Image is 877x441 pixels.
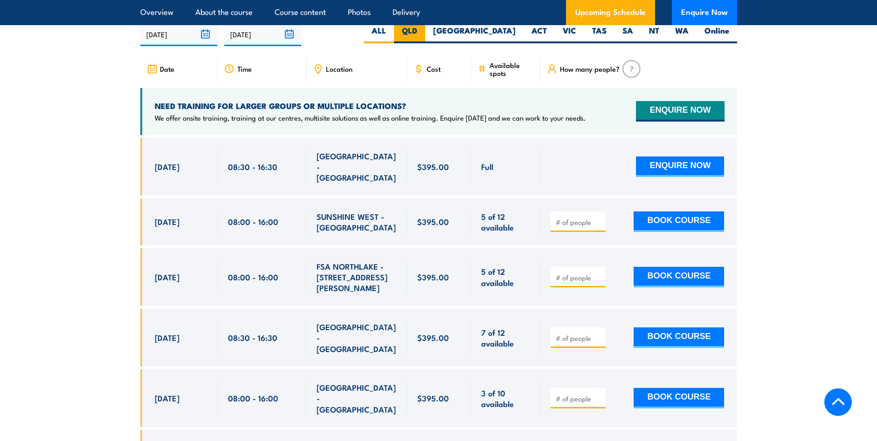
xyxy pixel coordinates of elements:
[364,25,394,43] label: ALL
[317,261,397,293] span: FSA NORTHLAKE - [STREET_ADDRESS][PERSON_NAME]
[556,217,602,227] input: # of people
[317,321,397,354] span: [GEOGRAPHIC_DATA] - [GEOGRAPHIC_DATA]
[317,150,397,183] span: [GEOGRAPHIC_DATA] - [GEOGRAPHIC_DATA]
[634,388,724,408] button: BOOK COURSE
[155,113,586,122] p: We offer onsite training, training at our centres, multisite solutions as well as online training...
[427,65,441,73] span: Cost
[697,25,737,43] label: Online
[155,271,180,282] span: [DATE]
[417,271,449,282] span: $395.00
[155,216,180,227] span: [DATE]
[394,25,425,43] label: QLD
[490,61,534,77] span: Available spots
[634,327,724,348] button: BOOK COURSE
[326,65,352,73] span: Location
[636,101,724,122] button: ENQUIRE NOW
[417,332,449,343] span: $395.00
[641,25,667,43] label: NT
[481,266,530,288] span: 5 of 12 available
[224,22,301,46] input: To date
[417,216,449,227] span: $395.00
[615,25,641,43] label: SA
[155,393,180,403] span: [DATE]
[634,267,724,287] button: BOOK COURSE
[155,332,180,343] span: [DATE]
[560,65,620,73] span: How many people?
[556,333,602,343] input: # of people
[417,161,449,172] span: $395.00
[140,22,217,46] input: From date
[555,25,584,43] label: VIC
[228,393,278,403] span: 08:00 - 16:00
[237,65,252,73] span: Time
[160,65,174,73] span: Date
[524,25,555,43] label: ACT
[636,156,724,177] button: ENQUIRE NOW
[481,327,530,349] span: 7 of 12 available
[481,161,493,172] span: Full
[481,387,530,409] span: 3 of 10 available
[634,211,724,232] button: BOOK COURSE
[417,393,449,403] span: $395.00
[155,161,180,172] span: [DATE]
[228,332,277,343] span: 08:30 - 16:30
[556,273,602,282] input: # of people
[155,101,586,111] h4: NEED TRAINING FOR LARGER GROUPS OR MULTIPLE LOCATIONS?
[317,382,397,414] span: [GEOGRAPHIC_DATA] - [GEOGRAPHIC_DATA]
[228,271,278,282] span: 08:00 - 16:00
[481,211,530,233] span: 5 of 12 available
[228,161,277,172] span: 08:30 - 16:30
[317,211,397,233] span: SUNSHINE WEST - [GEOGRAPHIC_DATA]
[584,25,615,43] label: TAS
[667,25,697,43] label: WA
[425,25,524,43] label: [GEOGRAPHIC_DATA]
[556,394,602,403] input: # of people
[228,216,278,227] span: 08:00 - 16:00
